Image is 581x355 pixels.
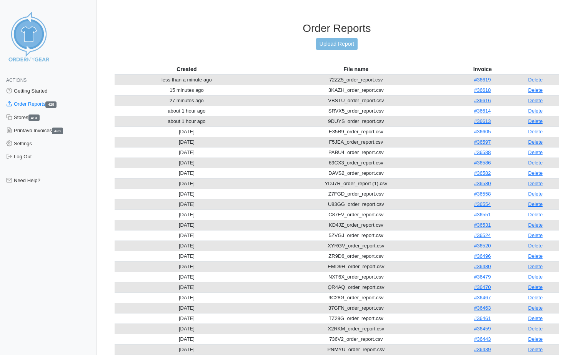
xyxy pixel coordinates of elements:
[474,347,491,352] a: #36439
[528,222,543,228] a: Delete
[528,201,543,207] a: Delete
[528,253,543,259] a: Delete
[528,347,543,352] a: Delete
[528,77,543,83] a: Delete
[259,199,453,209] td: U83GG_order_report.csv
[115,323,259,334] td: [DATE]
[115,116,259,126] td: about 1 hour ago
[259,168,453,178] td: DAVS2_order_report.csv
[115,220,259,230] td: [DATE]
[115,272,259,282] td: [DATE]
[115,147,259,158] td: [DATE]
[528,336,543,342] a: Delete
[528,191,543,197] a: Delete
[474,326,491,332] a: #36459
[115,137,259,147] td: [DATE]
[259,178,453,189] td: YDJ7R_order_report (1).csv
[528,160,543,166] a: Delete
[259,189,453,199] td: Z7FGD_order_report.csv
[528,98,543,103] a: Delete
[474,264,491,269] a: #36480
[259,220,453,230] td: KD4JZ_order_report.csv
[528,326,543,332] a: Delete
[474,284,491,290] a: #36470
[474,139,491,145] a: #36597
[474,253,491,259] a: #36496
[528,305,543,311] a: Delete
[259,334,453,344] td: 736V2_order_report.csv
[259,323,453,334] td: X2RKM_order_report.csv
[528,170,543,176] a: Delete
[259,158,453,168] td: 69CX3_order_report.csv
[115,251,259,261] td: [DATE]
[115,209,259,220] td: [DATE]
[528,181,543,186] a: Delete
[474,201,491,207] a: #36554
[528,315,543,321] a: Delete
[259,75,453,85] td: 72ZZ5_order_report.csv
[115,189,259,199] td: [DATE]
[474,118,491,124] a: #36613
[528,274,543,280] a: Delete
[528,118,543,124] a: Delete
[115,313,259,323] td: [DATE]
[528,284,543,290] a: Delete
[115,95,259,106] td: 27 minutes ago
[528,295,543,300] a: Delete
[28,114,40,121] span: 413
[474,212,491,217] a: #36551
[474,129,491,134] a: #36605
[474,77,491,83] a: #36619
[474,160,491,166] a: #36586
[474,305,491,311] a: #36463
[474,191,491,197] a: #36558
[528,108,543,114] a: Delete
[259,261,453,272] td: EMD9H_order_report.csv
[528,232,543,238] a: Delete
[259,241,453,251] td: XYRGV_order_report.csv
[528,139,543,145] a: Delete
[259,137,453,147] td: F5JEA_order_report.csv
[259,106,453,116] td: SRVX5_order_report.csv
[474,181,491,186] a: #36580
[115,64,259,75] th: Created
[52,128,63,134] span: 428
[474,274,491,280] a: #36479
[115,261,259,272] td: [DATE]
[259,251,453,261] td: ZR9D6_order_report.csv
[115,199,259,209] td: [DATE]
[259,147,453,158] td: PABU4_order_report.csv
[259,230,453,241] td: 5ZVGJ_order_report.csv
[259,95,453,106] td: VBSTU_order_report.csv
[474,87,491,93] a: #36618
[115,106,259,116] td: about 1 hour ago
[6,78,27,83] span: Actions
[528,129,543,134] a: Delete
[259,116,453,126] td: 9DUYS_order_report.csv
[528,149,543,155] a: Delete
[115,75,259,85] td: less than a minute ago
[453,64,512,75] th: Invoice
[528,87,543,93] a: Delete
[474,232,491,238] a: #36524
[115,85,259,95] td: 15 minutes ago
[259,344,453,355] td: PNMYU_order_report.csv
[115,303,259,313] td: [DATE]
[259,282,453,292] td: QR4AQ_order_report.csv
[115,126,259,137] td: [DATE]
[115,178,259,189] td: [DATE]
[115,282,259,292] td: [DATE]
[115,230,259,241] td: [DATE]
[259,85,453,95] td: 3KAZH_order_report.csv
[259,272,453,282] td: NXT6X_order_report.csv
[474,170,491,176] a: #36582
[115,292,259,303] td: [DATE]
[115,334,259,344] td: [DATE]
[115,344,259,355] td: [DATE]
[474,295,491,300] a: #36467
[259,126,453,137] td: E35R9_order_report.csv
[259,209,453,220] td: C87EV_order_report.csv
[115,241,259,251] td: [DATE]
[474,108,491,114] a: #36614
[316,38,358,50] a: Upload Report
